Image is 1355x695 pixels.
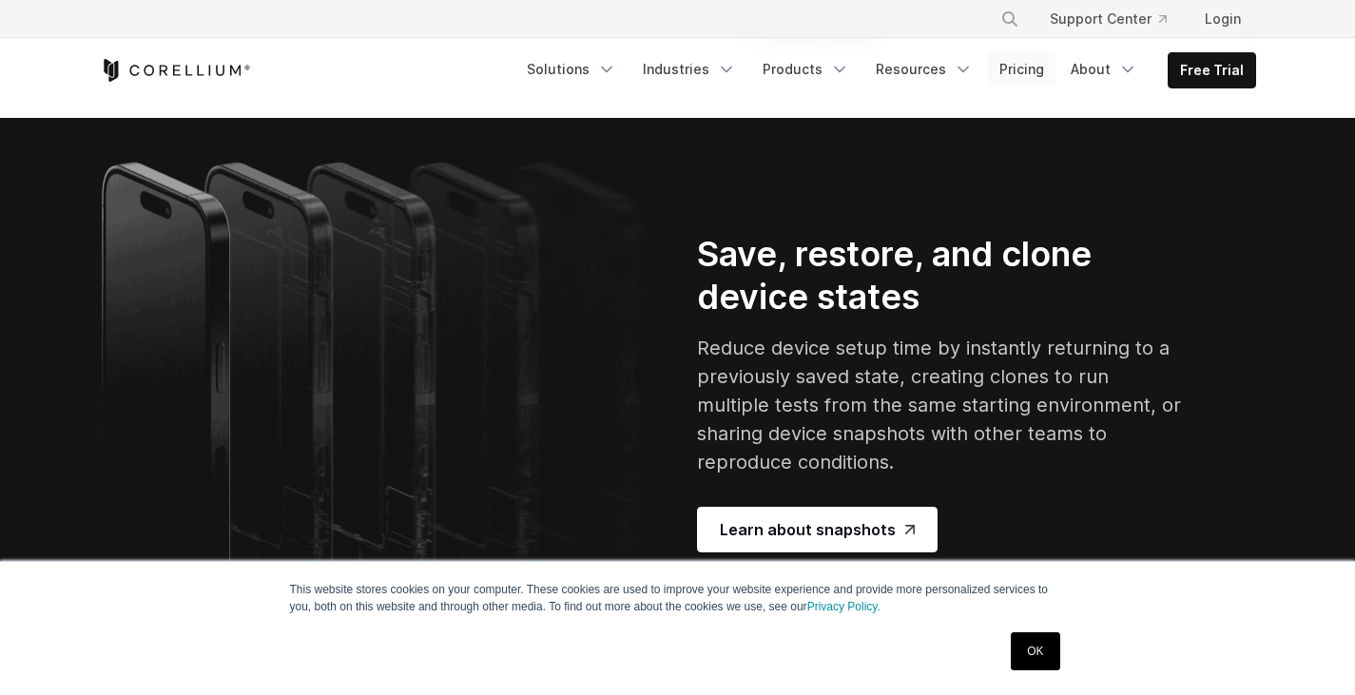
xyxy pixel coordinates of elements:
[1059,52,1149,87] a: About
[290,581,1066,615] p: This website stores cookies on your computer. These cookies are used to improve your website expe...
[100,59,251,82] a: Corellium Home
[515,52,1256,88] div: Navigation Menu
[1169,53,1255,87] a: Free Trial
[697,507,938,552] a: Learn about snapshots
[720,518,915,541] span: Learn about snapshots
[1190,2,1256,36] a: Login
[751,52,861,87] a: Products
[978,2,1256,36] div: Navigation Menu
[864,52,984,87] a: Resources
[988,52,1055,87] a: Pricing
[807,600,881,613] a: Privacy Policy.
[1011,632,1059,670] a: OK
[515,52,628,87] a: Solutions
[697,334,1184,476] p: Reduce device setup time by instantly returning to a previously saved state, creating clones to r...
[993,2,1027,36] button: Search
[631,52,747,87] a: Industries
[697,233,1184,319] h2: Save, restore, and clone device states
[100,148,659,638] img: A lineup of five iPhone models becoming more gradient
[1035,2,1182,36] a: Support Center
